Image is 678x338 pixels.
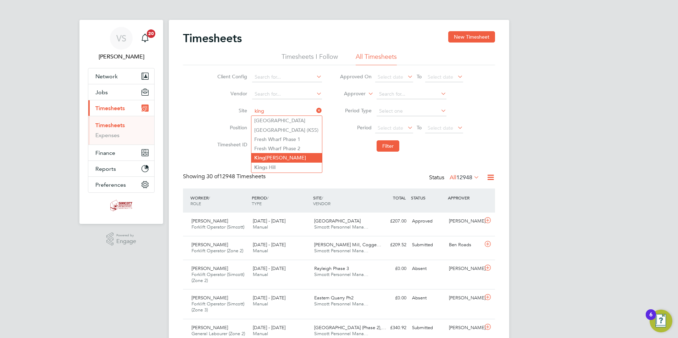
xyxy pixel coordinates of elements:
span: Simcott Personnel Mana… [314,301,368,307]
button: Reports [88,161,154,176]
span: [DATE] - [DATE] [253,325,285,331]
span: Manual [253,301,268,307]
span: Select date [378,74,403,80]
span: Forklift Operator (Simcott) (Zone 2) [191,271,244,283]
span: [PERSON_NAME] Mill, Cogge… [314,242,381,248]
input: Search for... [252,89,322,99]
button: Network [88,68,154,84]
label: Approved On [340,73,372,80]
div: [PERSON_NAME] [446,322,483,334]
span: TOTAL [393,195,406,201]
div: Status [429,173,481,183]
span: Preferences [95,181,126,188]
a: Timesheets [95,122,125,129]
button: Open Resource Center, 6 new notifications [650,310,672,332]
span: 20 [147,29,155,38]
span: Manual [253,224,268,230]
span: Simcott Personnel Mana… [314,331,368,337]
img: simcott-logo-retina.png [110,200,133,211]
li: Fresh Wharf Phase 1 [251,135,322,144]
span: [PERSON_NAME] [191,295,228,301]
div: £207.00 [372,215,409,227]
button: Finance [88,145,154,160]
span: To [415,72,424,81]
div: PERIOD [250,191,311,210]
span: General Labourer (Zone 2) [191,331,245,337]
span: / [209,195,210,201]
label: Vendor [215,90,247,97]
label: Period [340,124,372,131]
span: VENDOR [313,201,330,206]
span: Jobs [95,89,108,96]
div: Ben Roads [446,239,483,251]
div: £0.00 [372,292,409,304]
label: Site [215,107,247,114]
li: Fresh Wharf Phase 2 [251,144,322,153]
span: [GEOGRAPHIC_DATA] (Phase 2),… [314,325,386,331]
label: All [450,174,479,181]
span: [PERSON_NAME] [191,265,228,271]
input: Search for... [252,106,322,116]
span: Select date [428,74,453,80]
span: / [267,195,268,201]
li: [GEOGRAPHIC_DATA] (KSS) [251,125,322,135]
span: 12948 [456,174,472,181]
div: £340.92 [372,322,409,334]
span: Rayleigh Phase 3 [314,265,349,271]
a: Expenses [95,132,120,139]
div: Absent [409,292,446,304]
label: Approver [334,90,366,97]
label: Position [215,124,247,131]
div: £0.00 [372,263,409,275]
div: £209.52 [372,239,409,251]
span: 12948 Timesheets [206,173,266,180]
a: 20 [138,27,152,50]
span: / [322,195,323,201]
span: Network [95,73,118,80]
div: SITE [311,191,373,210]
span: [DATE] - [DATE] [253,265,285,271]
div: Timesheets [88,116,154,145]
button: Filter [377,140,399,152]
span: Eastern Quarry Ph2 [314,295,354,301]
button: Preferences [88,177,154,192]
button: New Timesheet [448,31,495,43]
span: Simcott Personnel Mana… [314,248,368,254]
span: 30 of [206,173,219,180]
span: Reports [95,165,116,172]
div: Approved [409,215,446,227]
div: 6 [649,315,652,324]
label: Timesheet ID [215,141,247,148]
span: [PERSON_NAME] [191,218,228,224]
div: [PERSON_NAME] [446,263,483,275]
li: Timesheets I Follow [282,52,338,65]
a: Powered byEngage [106,232,137,246]
div: Submitted [409,239,446,251]
span: TYPE [252,201,262,206]
div: [PERSON_NAME] [446,292,483,304]
span: Manual [253,248,268,254]
span: Manual [253,331,268,337]
div: [PERSON_NAME] [446,215,483,227]
div: STATUS [409,191,446,204]
input: Search for... [252,72,322,82]
a: Go to home page [88,200,155,211]
span: [DATE] - [DATE] [253,242,285,248]
li: s Hill [251,163,322,172]
div: WORKER [189,191,250,210]
span: Powered by [116,232,136,238]
span: Engage [116,238,136,244]
label: Client Config [215,73,247,80]
span: ROLE [190,201,201,206]
span: [DATE] - [DATE] [253,218,285,224]
input: Select one [377,106,446,116]
span: Timesheets [95,105,125,112]
div: APPROVER [446,191,483,204]
h2: Timesheets [183,31,242,45]
div: Submitted [409,322,446,334]
span: Forklift Operator (Simcott) (Zone 3) [191,301,244,313]
button: Jobs [88,84,154,100]
li: [GEOGRAPHIC_DATA] [251,116,322,125]
span: Manual [253,271,268,277]
b: King [254,164,265,170]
